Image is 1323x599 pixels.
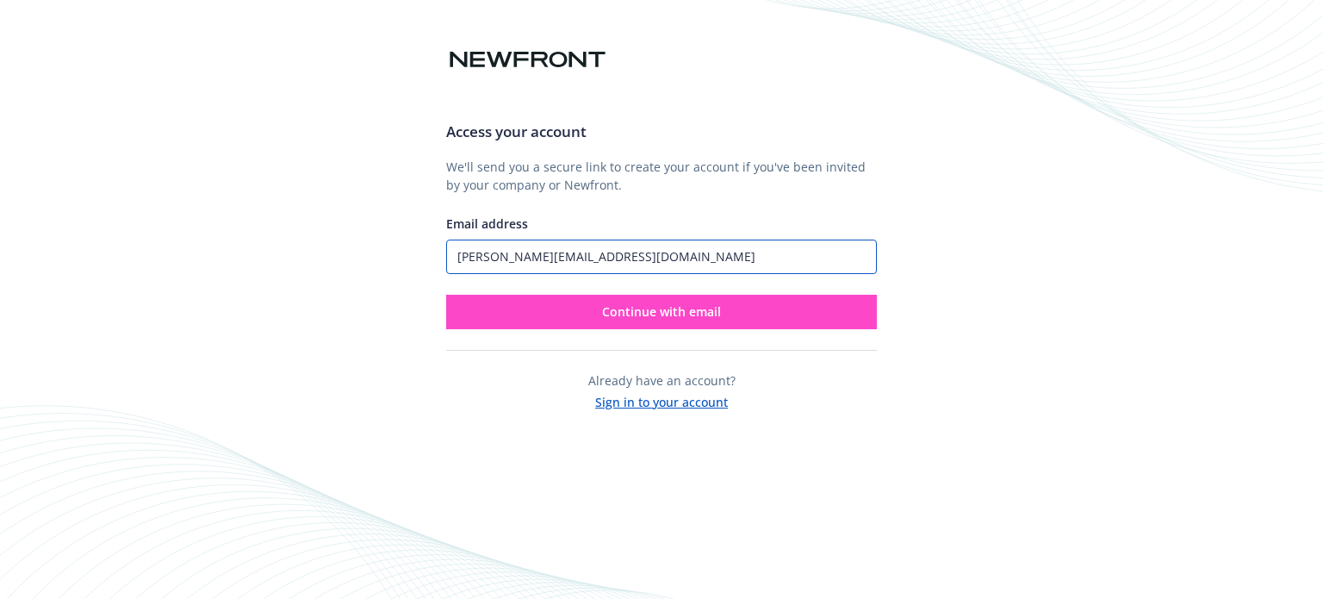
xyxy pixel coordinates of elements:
p: We'll send you a secure link to create your account if you've been invited by your company or New... [446,158,877,194]
input: Enter your email [446,240,877,274]
h3: Access your account [446,121,877,143]
button: Continue with email [446,295,877,329]
img: Newfront logo [446,45,609,75]
span: Already have an account? [588,372,736,389]
span: Email address [446,215,528,232]
button: Sign in to your account [595,390,728,411]
span: Continue with email [602,303,721,320]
